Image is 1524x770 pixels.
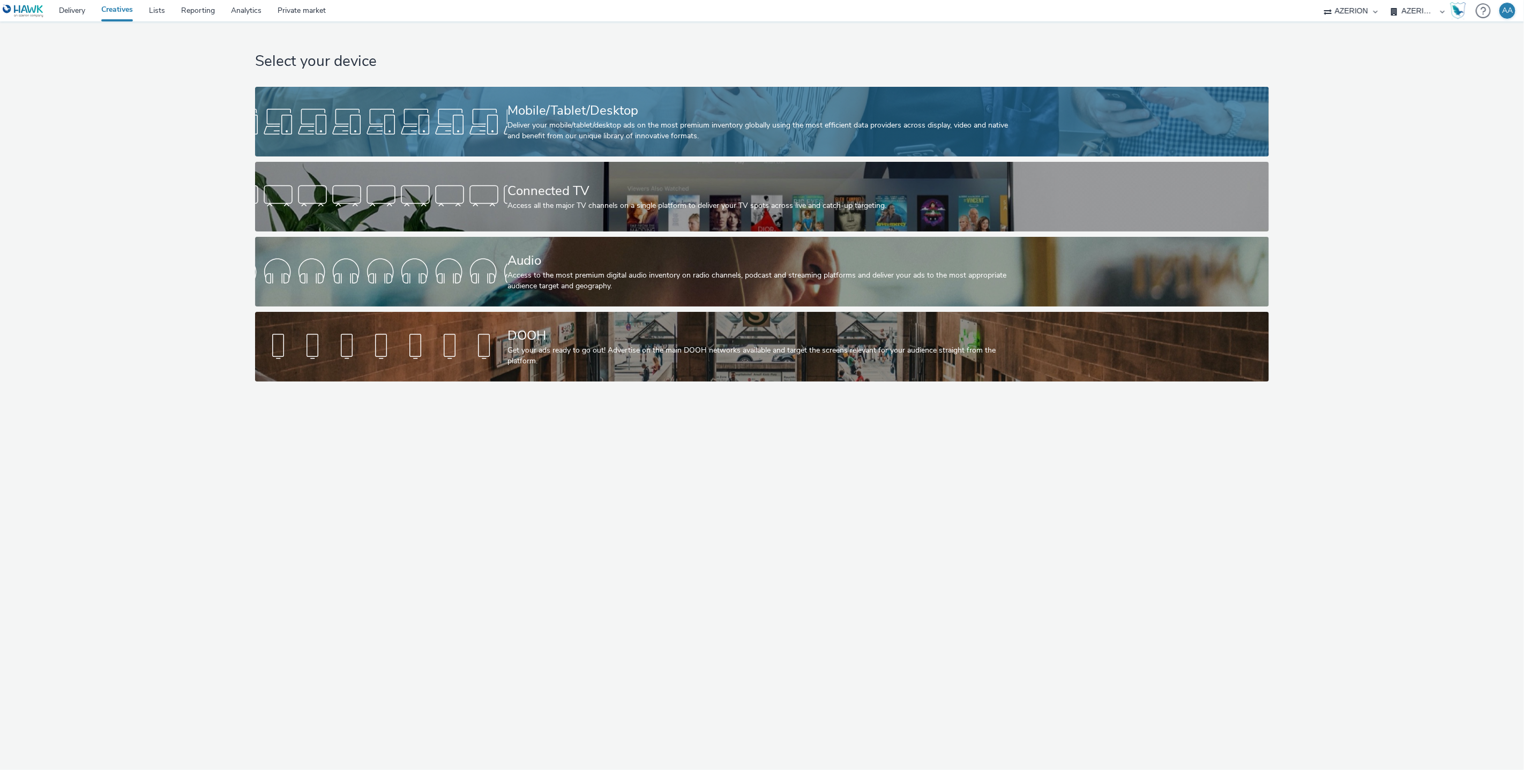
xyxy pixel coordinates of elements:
a: Mobile/Tablet/DesktopDeliver your mobile/tablet/desktop ads on the most premium inventory globall... [255,87,1268,156]
div: Deliver your mobile/tablet/desktop ads on the most premium inventory globally using the most effi... [507,120,1012,142]
div: Connected TV [507,182,1012,200]
a: DOOHGet your ads ready to go out! Advertise on the main DOOH networks available and target the sc... [255,312,1268,382]
img: Hawk Academy [1450,2,1466,19]
div: Audio [507,251,1012,270]
div: Get your ads ready to go out! Advertise on the main DOOH networks available and target the screen... [507,345,1012,367]
a: Hawk Academy [1450,2,1470,19]
a: Connected TVAccess all the major TV channels on a single platform to deliver your TV spots across... [255,162,1268,231]
div: Mobile/Tablet/Desktop [507,101,1012,120]
div: Access all the major TV channels on a single platform to deliver your TV spots across live and ca... [507,200,1012,211]
h1: Select your device [255,51,1268,72]
div: DOOH [507,326,1012,345]
img: undefined Logo [3,4,44,18]
div: Access to the most premium digital audio inventory on radio channels, podcast and streaming platf... [507,270,1012,292]
a: AudioAccess to the most premium digital audio inventory on radio channels, podcast and streaming ... [255,237,1268,306]
div: AA [1502,3,1513,19]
